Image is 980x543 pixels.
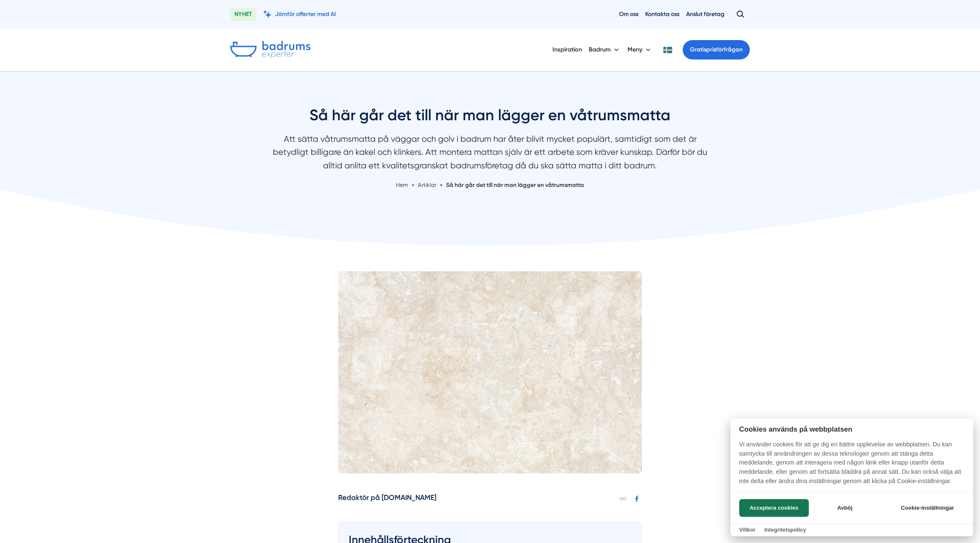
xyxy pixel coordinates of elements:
a: Integritetspolicy [764,527,806,533]
a: Villkor [739,527,756,533]
p: Vi använder cookies för att ge dig en bättre upplevelse av webbplatsen. Du kan samtycka till anvä... [730,440,973,492]
button: Avböj [811,499,878,517]
button: Acceptera cookies [739,499,809,517]
h2: Cookies används på webbplatsen [730,425,973,433]
button: Cookie-inställningar [891,499,964,517]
